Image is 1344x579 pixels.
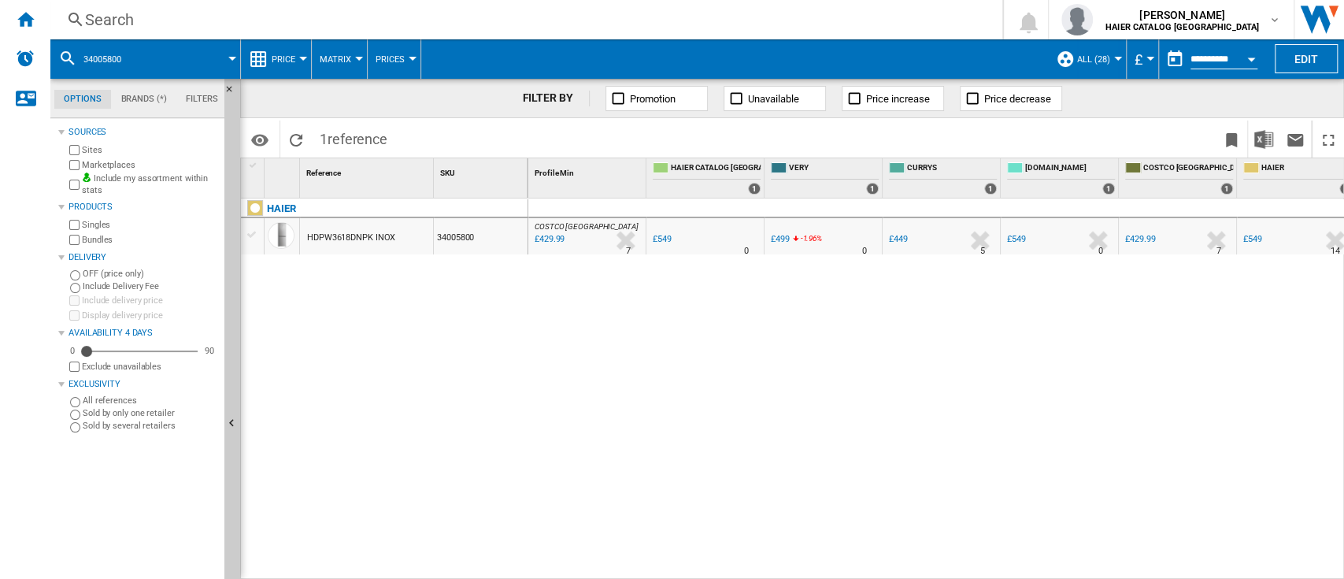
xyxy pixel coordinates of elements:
button: Maximize [1313,121,1344,158]
md-tab-item: Options [54,90,111,109]
div: 1 offers sold by AO.COM [1102,183,1115,195]
span: VERY [789,162,879,176]
div: CURRYS 1 offers sold by CURRYS [886,158,1000,198]
div: [DOMAIN_NAME] 1 offers sold by AO.COM [1004,158,1118,198]
label: Sold by several retailers [83,420,218,432]
button: Price decrease [960,86,1062,111]
div: Sort None [531,158,646,183]
div: HDPW3618DNPK INOX [307,220,395,256]
span: CURRYS [907,162,997,176]
md-tab-item: Filters [176,90,228,109]
i: % [799,232,809,251]
md-slider: Availability [82,343,198,359]
button: 34005800 [83,39,137,79]
div: £ [1135,39,1150,79]
div: £449 [887,232,908,247]
span: HAIER CATALOG [GEOGRAPHIC_DATA] [671,162,761,176]
input: All references [70,397,80,407]
label: Marketplaces [82,159,218,171]
div: £549 [653,234,672,244]
md-menu: Currency [1127,39,1159,79]
button: Bookmark this report [1216,121,1247,158]
label: Include Delivery Fee [83,280,218,292]
button: Send this report by email [1279,121,1311,158]
button: Promotion [605,86,708,111]
div: Last updated : Tuesday, 9 September 2025 10:07 [532,232,565,247]
span: ALL (28) [1077,54,1110,65]
button: Prices [376,39,413,79]
div: 1 offers sold by VERY [866,183,879,195]
span: reference [328,131,387,147]
span: Price decrease [984,93,1051,105]
div: 34005800 [58,39,232,79]
img: excel-24x24.png [1254,130,1273,149]
div: Delivery Time : 7 days [626,243,631,259]
input: Include Delivery Fee [70,283,80,293]
span: Profile Min [535,169,574,177]
div: £429.99 [1125,234,1155,244]
span: 34005800 [83,54,121,65]
div: FILTER BY [522,91,589,106]
input: Sold by only one retailer [70,410,80,420]
span: SKU [440,169,455,177]
span: COSTCO [GEOGRAPHIC_DATA] [535,222,639,231]
div: 90 [201,345,218,357]
div: £429.99 [1123,232,1155,247]
button: Matrix [320,39,359,79]
div: Delivery Time : 5 days [980,243,985,259]
button: md-calendar [1159,43,1190,75]
img: mysite-bg-18x18.png [82,173,91,182]
div: Products [68,201,218,213]
button: Options [244,125,276,154]
div: Profile Min Sort None [531,158,646,183]
div: Availability 4 Days [68,327,218,340]
button: Hide [224,79,243,107]
label: Singles [82,219,218,231]
div: 1 offers sold by COSTCO UK [1220,183,1233,195]
label: Include my assortment within stats [82,173,218,197]
label: Display delivery price [82,310,218,321]
span: COSTCO [GEOGRAPHIC_DATA] [1143,162,1233,176]
input: Display delivery price [69,362,80,372]
div: ALL (28) [1056,39,1118,79]
input: Include delivery price [69,295,80,306]
button: Edit [1275,44,1338,73]
label: Sold by only one retailer [83,407,218,419]
input: Marketplaces [69,160,80,170]
div: £449 [889,234,908,244]
span: Unavailable [748,93,799,105]
b: HAIER CATALOG [GEOGRAPHIC_DATA] [1105,22,1259,32]
input: Include my assortment within stats [69,175,80,195]
label: All references [83,395,218,406]
span: £ [1135,51,1142,68]
span: 1 [312,121,395,154]
img: profile.jpg [1061,4,1093,35]
div: Delivery Time : 0 day [862,243,867,259]
div: Delivery Time : 7 days [1216,243,1221,259]
input: OFF (price only) [70,270,80,280]
div: Exclusivity [68,378,218,391]
div: £549 [1007,234,1026,244]
div: £549 [650,232,672,247]
div: £549 [1243,234,1262,244]
div: £549 [1005,232,1026,247]
span: [DOMAIN_NAME] [1025,162,1115,176]
div: COSTCO [GEOGRAPHIC_DATA] 1 offers sold by COSTCO UK [1122,158,1236,198]
button: Unavailable [724,86,826,111]
span: Reference [306,169,341,177]
div: £499 [768,232,790,247]
div: Delivery Time : 0 day [744,243,749,259]
div: 1 offers sold by HAIER CATALOG UK [748,183,761,195]
input: Display delivery price [69,310,80,321]
div: £499 [771,234,790,244]
div: 0 [66,345,79,357]
input: Sites [69,145,80,155]
label: Bundles [82,234,218,246]
span: [PERSON_NAME] [1105,7,1259,23]
div: Delivery Time : 14 days [1331,243,1340,259]
md-tab-item: Brands (*) [111,90,176,109]
button: ALL (28) [1077,39,1118,79]
span: Prices [376,54,405,65]
span: -1.96 [801,234,817,243]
